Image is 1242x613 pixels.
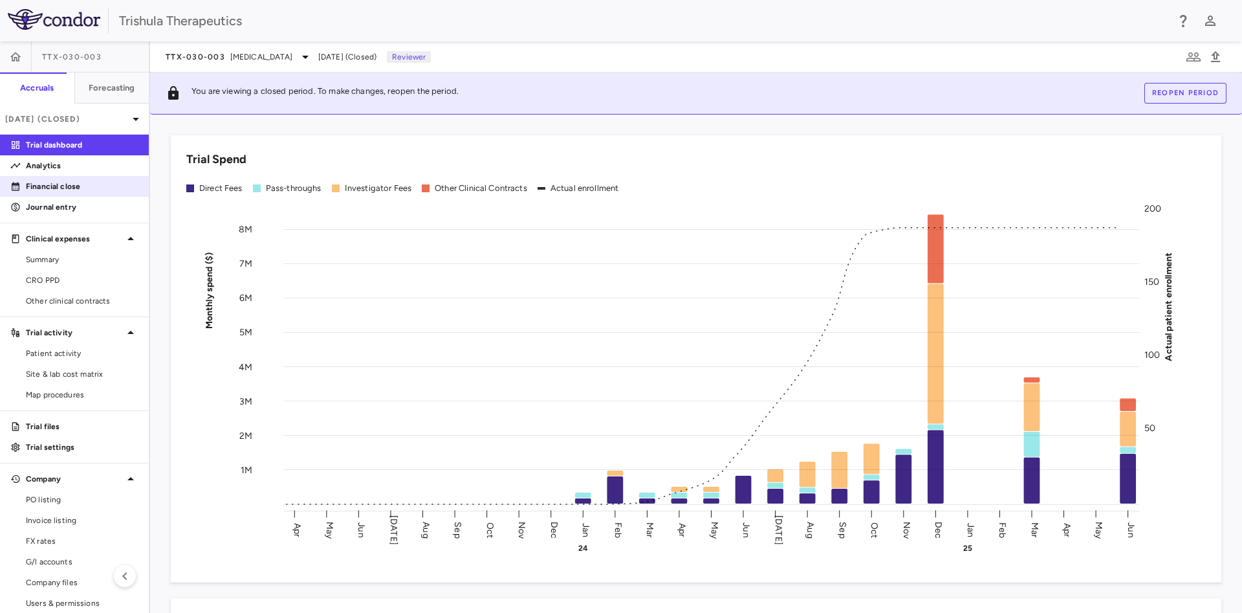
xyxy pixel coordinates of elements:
[613,522,624,537] text: Feb
[26,389,138,401] span: Map procedures
[1144,203,1161,214] tspan: 200
[119,11,1167,30] div: Trishula Therapeutics
[1144,350,1160,361] tspan: 100
[387,51,431,63] p: Reviewer
[26,160,138,172] p: Analytics
[933,521,944,538] text: Dec
[773,515,784,545] text: [DATE]
[26,274,138,286] span: CRO PPD
[549,521,560,538] text: Dec
[1144,423,1155,434] tspan: 50
[26,348,138,359] span: Patient activity
[516,521,527,539] text: Nov
[239,361,252,372] tspan: 4M
[20,82,54,94] h6: Accruals
[89,82,135,94] h6: Forecasting
[26,201,138,213] p: Journal entry
[677,522,688,537] text: Apr
[1163,252,1174,361] tspan: Actual patient enrollment
[26,139,138,151] p: Trial dashboard
[241,464,252,475] tspan: 1M
[42,52,102,62] span: TTX-030-003
[1144,276,1159,287] tspan: 150
[644,522,655,537] text: Mar
[204,252,215,329] tspan: Monthly spend ($)
[239,430,252,441] tspan: 2M
[741,522,752,537] text: Jun
[239,293,252,304] tspan: 6M
[324,521,335,539] text: May
[452,522,463,538] text: Sep
[230,51,292,63] span: [MEDICAL_DATA]
[869,522,880,537] text: Oct
[26,515,138,526] span: Invoice listing
[805,522,816,538] text: Aug
[26,577,138,588] span: Company files
[578,544,588,553] text: 24
[965,522,976,537] text: Jan
[191,85,459,101] p: You are viewing a closed period. To make changes, reopen the period.
[901,521,912,539] text: Nov
[266,183,321,194] div: Pass-throughs
[1029,522,1040,537] text: Mar
[26,295,138,307] span: Other clinical contracts
[345,183,412,194] div: Investigator Fees
[166,52,225,62] span: TTX-030-003
[435,183,527,194] div: Other Clinical Contracts
[26,327,123,339] p: Trial activity
[485,522,496,537] text: Oct
[26,421,138,432] p: Trial files
[356,522,367,537] text: Jun
[709,521,720,539] text: May
[1093,521,1104,539] text: May
[26,535,138,547] span: FX rates
[420,522,431,538] text: Aug
[186,151,246,168] h6: Trial Spend
[239,396,252,407] tspan: 3M
[26,233,123,245] p: Clinical expenses
[26,441,138,453] p: Trial settings
[199,183,243,194] div: Direct Fees
[963,544,972,553] text: 25
[26,181,138,192] p: Financial close
[239,327,252,338] tspan: 5M
[26,254,138,265] span: Summary
[550,183,619,194] div: Actual enrollment
[1126,522,1137,537] text: Jun
[1144,83,1226,104] button: Reopen period
[26,494,138,506] span: PO listing
[239,258,252,269] tspan: 7M
[239,224,252,235] tspan: 8M
[1062,522,1073,537] text: Apr
[26,556,138,568] span: G/l accounts
[997,522,1008,537] text: Feb
[5,113,128,125] p: [DATE] (Closed)
[837,522,848,538] text: Sep
[26,368,138,380] span: Site & lab cost matrix
[26,473,123,485] p: Company
[26,597,138,609] span: Users & permissions
[8,9,100,30] img: logo-full-SnFGN8VE.png
[388,515,399,545] text: [DATE]
[292,522,303,537] text: Apr
[318,51,376,63] span: [DATE] (Closed)
[580,522,591,537] text: Jan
